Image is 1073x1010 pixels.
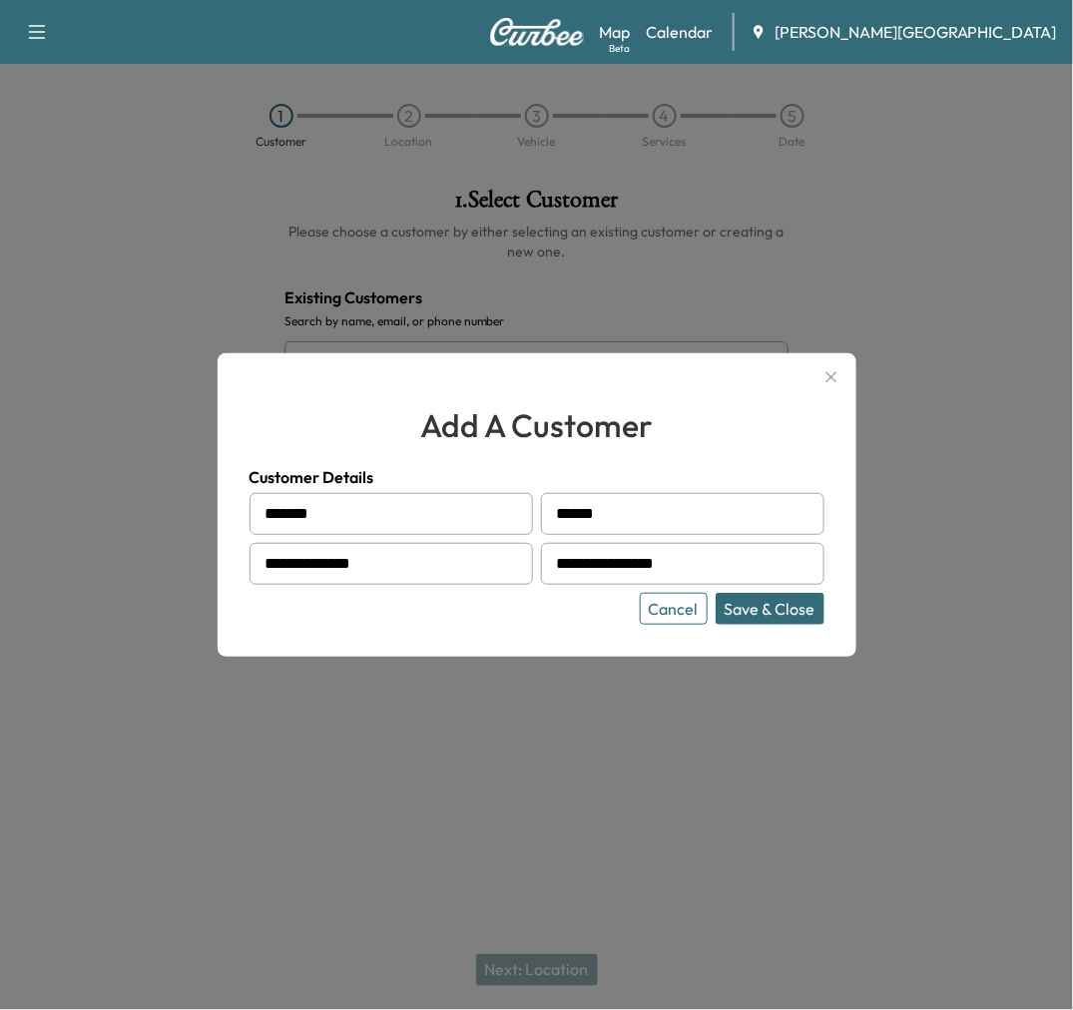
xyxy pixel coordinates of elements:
[775,20,1057,44] span: [PERSON_NAME][GEOGRAPHIC_DATA]
[489,18,585,46] img: Curbee Logo
[716,593,824,625] button: Save & Close
[640,593,708,625] button: Cancel
[646,20,713,44] a: Calendar
[250,465,824,489] h4: Customer Details
[609,41,630,56] div: Beta
[599,20,630,44] a: MapBeta
[250,401,824,449] h2: add a customer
